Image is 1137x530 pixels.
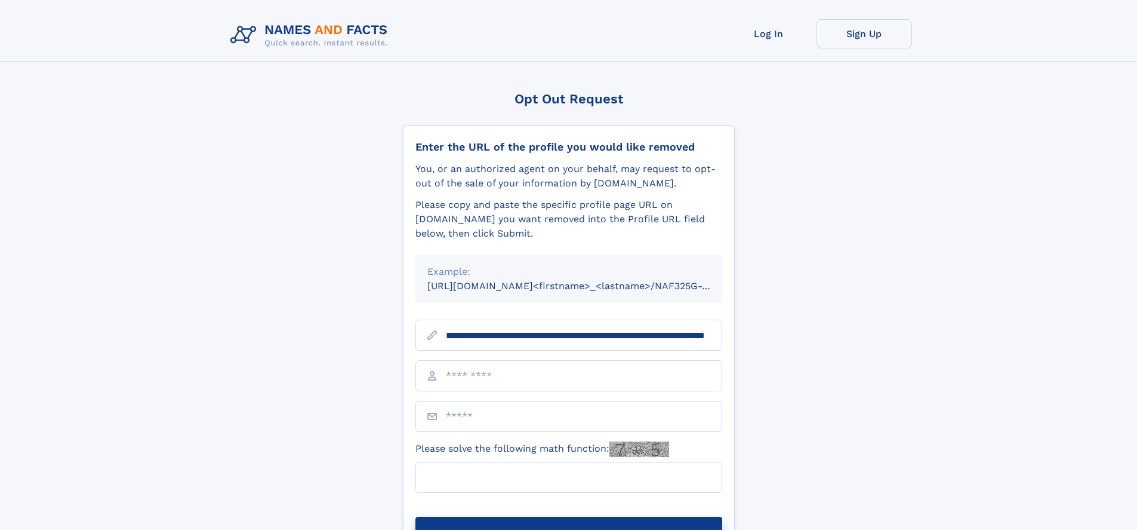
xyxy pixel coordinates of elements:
[415,198,722,241] div: Please copy and paste the specific profile page URL on [DOMAIN_NAME] you want removed into the Pr...
[816,19,912,48] a: Sign Up
[403,91,735,106] div: Opt Out Request
[226,19,398,51] img: Logo Names and Facts
[427,280,745,292] small: [URL][DOMAIN_NAME]<firstname>_<lastname>/NAF325G-xxxxxxxx
[415,162,722,191] div: You, or an authorized agent on your behalf, may request to opt-out of the sale of your informatio...
[427,265,710,279] div: Example:
[721,19,816,48] a: Log In
[415,442,669,457] label: Please solve the following math function:
[415,140,722,154] div: Enter the URL of the profile you would like removed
